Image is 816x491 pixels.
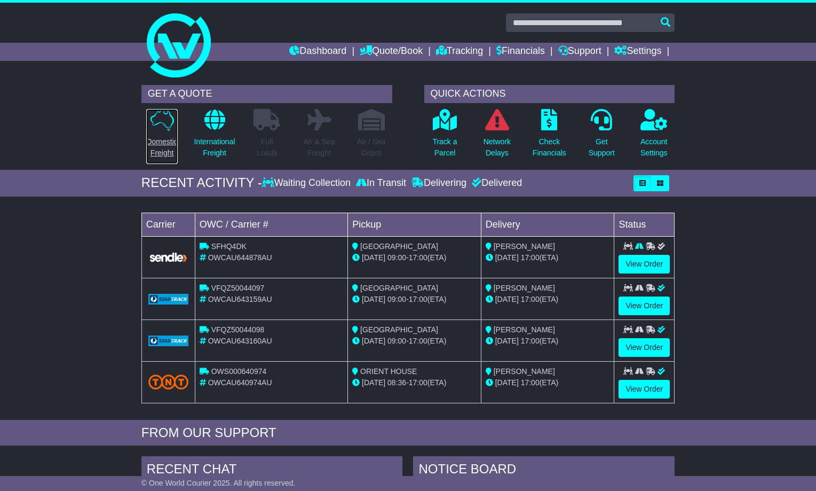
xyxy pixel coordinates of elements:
span: OWCAU644878AU [208,253,272,262]
p: Track a Parcel [432,136,457,159]
span: 09:00 [387,337,406,345]
span: 09:00 [387,253,406,262]
td: Delivery [481,213,614,236]
span: VFQZ50044097 [211,284,265,292]
a: Settings [614,43,661,61]
span: 08:36 [387,378,406,387]
div: FROM OUR SUPPORT [141,425,675,441]
div: Waiting Collection [262,177,353,189]
span: [PERSON_NAME] [494,284,555,292]
span: 17:00 [409,337,427,345]
span: 17:00 [409,253,427,262]
span: [PERSON_NAME] [494,325,555,334]
p: Network Delays [484,136,511,159]
a: DomesticFreight [146,108,178,165]
img: GetCarrierServiceLogo [148,294,188,305]
span: 17:00 [521,378,540,387]
a: View Order [619,255,670,274]
div: - (ETA) [352,294,477,305]
p: International Freight [194,136,235,159]
a: InternationalFreight [193,108,235,165]
span: [PERSON_NAME] [494,242,555,251]
a: View Order [619,297,670,315]
span: OWCAU640974AU [208,378,272,387]
span: [DATE] [495,378,519,387]
span: 17:00 [409,295,427,303]
div: - (ETA) [352,252,477,263]
div: NOTICE BOARD [413,456,675,485]
a: NetworkDelays [483,108,511,165]
span: 17:00 [521,337,540,345]
div: Delivered [469,177,522,189]
img: GetCarrierServiceLogo [148,252,188,263]
span: [DATE] [495,295,519,303]
div: (ETA) [486,294,610,305]
span: [GEOGRAPHIC_DATA] [360,242,438,251]
a: CheckFinancials [532,108,567,165]
span: OWS000640974 [211,367,267,376]
span: SFHQ4DK [211,242,247,251]
span: OWCAU643159AU [208,295,272,303]
span: OWCAU643160AU [208,337,272,345]
p: Check Financials [533,136,566,159]
p: Air & Sea Freight [303,136,335,159]
span: [DATE] [495,337,519,345]
a: Support [558,43,601,61]
a: Financials [496,43,545,61]
div: Delivering [409,177,469,189]
a: GetSupport [588,108,615,165]
a: AccountSettings [640,108,668,165]
div: RECENT CHAT [141,456,403,485]
td: Pickup [348,213,481,236]
div: (ETA) [486,377,610,388]
img: TNT_Domestic.png [148,375,188,389]
span: VFQZ50044098 [211,325,265,334]
div: - (ETA) [352,336,477,347]
div: QUICK ACTIONS [424,85,675,103]
span: [GEOGRAPHIC_DATA] [360,325,438,334]
span: [DATE] [362,295,385,303]
td: Status [614,213,675,236]
div: (ETA) [486,252,610,263]
a: View Order [619,380,670,399]
span: [GEOGRAPHIC_DATA] [360,284,438,292]
p: Full Loads [253,136,280,159]
span: [DATE] [362,253,385,262]
span: [PERSON_NAME] [494,367,555,376]
span: 17:00 [521,253,540,262]
a: Track aParcel [432,108,457,165]
p: Get Support [589,136,615,159]
td: Carrier [141,213,195,236]
div: RECENT ACTIVITY - [141,175,262,191]
a: Dashboard [289,43,346,61]
a: Tracking [436,43,483,61]
span: © One World Courier 2025. All rights reserved. [141,479,296,487]
div: - (ETA) [352,377,477,388]
a: Quote/Book [360,43,423,61]
div: (ETA) [486,336,610,347]
span: 09:00 [387,295,406,303]
div: GET A QUOTE [141,85,392,103]
span: [DATE] [362,378,385,387]
a: View Order [619,338,670,357]
img: GetCarrierServiceLogo [148,336,188,346]
p: Air / Sea Depot [357,136,386,159]
td: OWC / Carrier # [195,213,347,236]
div: In Transit [353,177,409,189]
p: Domestic Freight [146,136,177,159]
span: 17:00 [409,378,427,387]
span: [DATE] [495,253,519,262]
span: ORIENT HOUSE [360,367,417,376]
span: [DATE] [362,337,385,345]
span: 17:00 [521,295,540,303]
p: Account Settings [640,136,668,159]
